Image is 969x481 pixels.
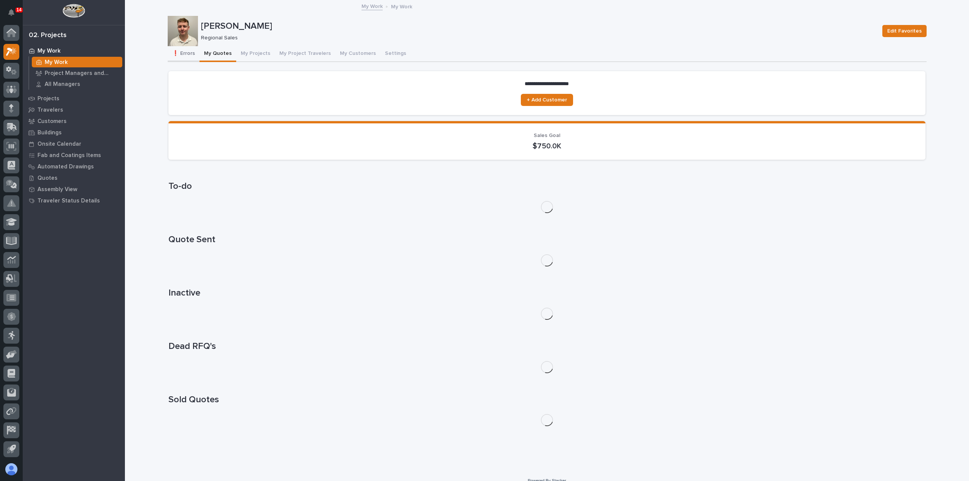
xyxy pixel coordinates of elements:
[23,93,125,104] a: Projects
[37,107,63,114] p: Travelers
[168,288,925,299] h1: Inactive
[45,59,68,66] p: My Work
[37,129,62,136] p: Buildings
[527,97,567,103] span: + Add Customer
[380,46,411,62] button: Settings
[45,81,80,88] p: All Managers
[3,461,19,477] button: users-avatar
[23,161,125,172] a: Automated Drawings
[201,21,876,32] p: [PERSON_NAME]
[168,46,199,62] button: ❗ Errors
[361,2,383,10] a: My Work
[37,95,59,102] p: Projects
[29,31,67,40] div: 02. Projects
[23,172,125,184] a: Quotes
[37,198,100,204] p: Traveler Status Details
[23,138,125,149] a: Onsite Calendar
[178,142,916,151] p: $750.0K
[62,4,85,18] img: Workspace Logo
[29,68,125,78] a: Project Managers and Engineers
[45,70,119,77] p: Project Managers and Engineers
[236,46,275,62] button: My Projects
[521,94,573,106] a: + Add Customer
[391,2,412,10] p: My Work
[23,184,125,195] a: Assembly View
[37,186,77,193] p: Assembly View
[23,149,125,161] a: Fab and Coatings Items
[37,118,67,125] p: Customers
[37,48,61,54] p: My Work
[37,152,101,159] p: Fab and Coatings Items
[168,234,925,245] h1: Quote Sent
[9,9,19,21] div: Notifications14
[882,25,927,37] button: Edit Favorites
[17,7,22,12] p: 14
[335,46,380,62] button: My Customers
[168,341,925,352] h1: Dead RFQ's
[29,57,125,67] a: My Work
[275,46,335,62] button: My Project Travelers
[199,46,236,62] button: My Quotes
[37,163,94,170] p: Automated Drawings
[37,141,81,148] p: Onsite Calendar
[23,195,125,206] a: Traveler Status Details
[23,45,125,56] a: My Work
[23,104,125,115] a: Travelers
[3,5,19,20] button: Notifications
[534,133,560,138] span: Sales Goal
[29,79,125,89] a: All Managers
[23,115,125,127] a: Customers
[23,127,125,138] a: Buildings
[201,35,873,41] p: Regional Sales
[887,26,922,36] span: Edit Favorites
[168,394,925,405] h1: Sold Quotes
[37,175,58,182] p: Quotes
[168,181,925,192] h1: To-do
